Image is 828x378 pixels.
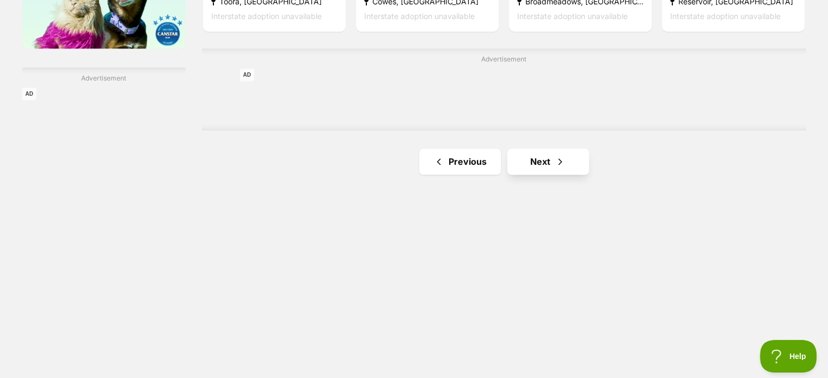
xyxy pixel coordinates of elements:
a: Next page [507,148,589,175]
span: Interstate adoption unavailable [517,11,628,20]
nav: Pagination [202,148,806,175]
span: AD [22,88,36,100]
span: Interstate adoption unavailable [364,11,475,20]
span: AD [240,69,254,81]
span: Interstate adoption unavailable [670,11,781,20]
span: Interstate adoption unavailable [211,11,322,20]
a: Previous page [419,148,501,175]
iframe: Help Scout Beacon - Open [760,340,817,373]
iframe: Advertisement [504,119,504,120]
div: Advertisement [202,48,806,131]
